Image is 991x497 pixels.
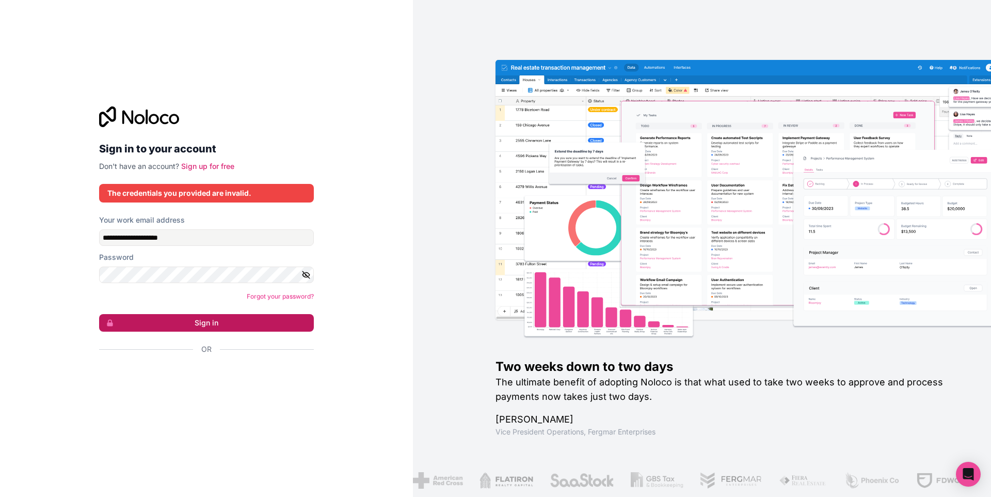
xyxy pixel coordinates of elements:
[99,215,185,225] label: Your work email address
[99,162,179,170] span: Don't have an account?
[843,472,899,489] img: /assets/phoenix-BREaitsQ.png
[99,252,134,262] label: Password
[94,366,311,389] iframe: Sign in with Google Button
[495,427,958,437] h1: Vice President Operations , Fergmar Enterprises
[201,344,212,354] span: Or
[549,472,614,489] img: /assets/saastock-C6Zbiodz.png
[181,162,234,170] a: Sign up for free
[699,472,762,489] img: /assets/fergmar-CudnrXN5.png
[915,472,976,489] img: /assets/fdworks-Bi04fVtw.png
[495,375,958,404] h2: The ultimate benefit of adopting Noloco is that what used to take two weeks to approve and proces...
[630,472,682,489] img: /assets/gbstax-C-GtDUiK.png
[99,314,314,332] button: Sign in
[956,462,981,487] div: Open Intercom Messenger
[107,188,306,198] div: The credentials you provided are invalid.
[99,139,314,158] h2: Sign in to your account
[412,472,462,489] img: /assets/american-red-cross-BAupjrZR.png
[99,229,314,246] input: Email address
[778,472,826,489] img: /assets/fiera-fwj2N5v4.png
[495,359,958,375] h1: Two weeks down to two days
[478,472,532,489] img: /assets/flatiron-C8eUkumj.png
[99,267,314,283] input: Password
[495,412,958,427] h1: [PERSON_NAME]
[247,292,314,300] a: Forgot your password?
